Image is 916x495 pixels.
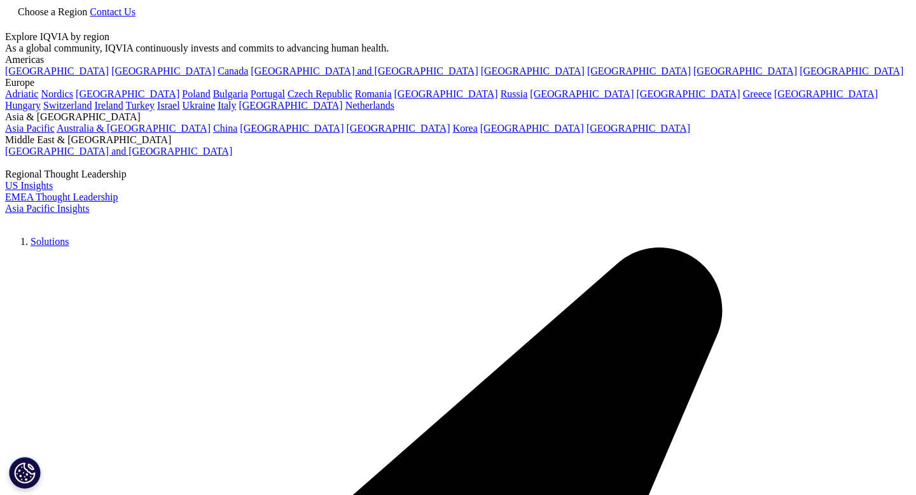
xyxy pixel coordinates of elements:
a: Russia [501,88,528,99]
a: Poland [182,88,210,99]
a: [GEOGRAPHIC_DATA] [480,123,584,134]
a: Ukraine [183,100,216,111]
a: [GEOGRAPHIC_DATA] [481,66,585,76]
a: Switzerland [43,100,92,111]
a: Portugal [251,88,285,99]
a: Romania [355,88,392,99]
a: [GEOGRAPHIC_DATA] [774,88,878,99]
a: [GEOGRAPHIC_DATA] and [GEOGRAPHIC_DATA] [5,146,232,157]
a: [GEOGRAPHIC_DATA] [239,100,342,111]
a: Asia Pacific [5,123,55,134]
a: Hungary [5,100,41,111]
a: [GEOGRAPHIC_DATA] [5,66,109,76]
a: Asia Pacific Insights [5,203,89,214]
a: [GEOGRAPHIC_DATA] [76,88,179,99]
div: Middle East & [GEOGRAPHIC_DATA] [5,134,911,146]
div: Explore IQVIA by region [5,31,911,43]
div: Regional Thought Leadership [5,169,911,180]
a: [GEOGRAPHIC_DATA] [240,123,343,134]
a: China [213,123,237,134]
a: Korea [453,123,478,134]
a: Bulgaria [213,88,248,99]
a: [GEOGRAPHIC_DATA] [693,66,797,76]
a: Turkey [125,100,155,111]
a: [GEOGRAPHIC_DATA] [637,88,740,99]
a: Solutions [31,236,69,247]
a: Greece [743,88,772,99]
a: [GEOGRAPHIC_DATA] and [GEOGRAPHIC_DATA] [251,66,478,76]
a: Australia & [GEOGRAPHIC_DATA] [57,123,211,134]
a: [GEOGRAPHIC_DATA] [394,88,498,99]
a: Adriatic [5,88,38,99]
a: [GEOGRAPHIC_DATA] [347,123,450,134]
span: Choose a Region [18,6,87,17]
a: Czech Republic [288,88,352,99]
div: Americas [5,54,911,66]
a: Israel [157,100,180,111]
a: EMEA Thought Leadership [5,192,118,202]
div: Europe [5,77,911,88]
a: Italy [218,100,236,111]
a: Contact Us [90,6,135,17]
div: Asia & [GEOGRAPHIC_DATA] [5,111,911,123]
a: US Insights [5,180,53,191]
a: Nordics [41,88,73,99]
a: Ireland [94,100,123,111]
a: Canada [218,66,248,76]
a: [GEOGRAPHIC_DATA] [586,123,690,134]
button: Cookie Settings [9,457,41,489]
div: As a global community, IQVIA continuously invests and commits to advancing human health. [5,43,911,54]
a: [GEOGRAPHIC_DATA] [530,88,634,99]
a: Netherlands [345,100,394,111]
a: [GEOGRAPHIC_DATA] [587,66,691,76]
a: [GEOGRAPHIC_DATA] [111,66,215,76]
a: [GEOGRAPHIC_DATA] [800,66,903,76]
